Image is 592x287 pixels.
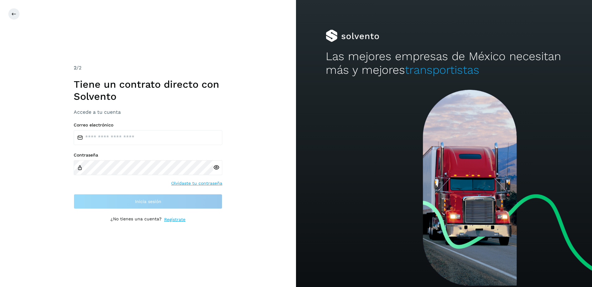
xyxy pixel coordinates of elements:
p: ¿No tienes una cuenta? [111,216,162,223]
h1: Tiene un contrato directo con Solvento [74,78,222,102]
h2: Las mejores empresas de México necesitan más y mejores [326,50,563,77]
div: /2 [74,64,222,72]
h3: Accede a tu cuenta [74,109,222,115]
a: Olvidaste tu contraseña [171,180,222,187]
label: Correo electrónico [74,122,222,128]
span: Inicia sesión [135,199,161,204]
label: Contraseña [74,152,222,158]
span: transportistas [405,63,479,77]
button: Inicia sesión [74,194,222,209]
span: 2 [74,65,76,71]
a: Regístrate [164,216,185,223]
